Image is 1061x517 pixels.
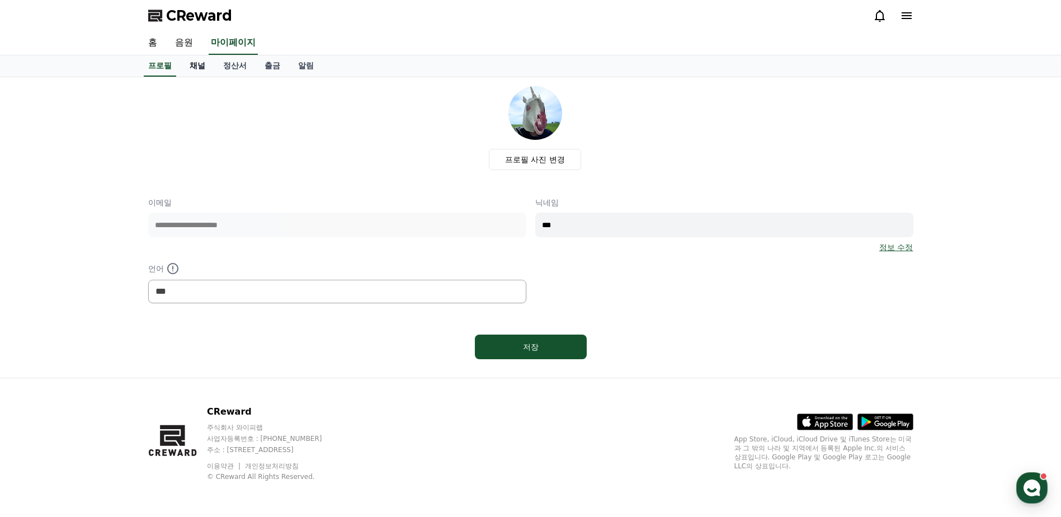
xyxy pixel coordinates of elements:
[181,55,214,77] a: 채널
[74,355,144,383] a: 대화
[207,423,343,432] p: 주식회사 와이피랩
[535,197,913,208] p: 닉네임
[166,31,202,55] a: 음원
[144,55,176,77] a: 프로필
[475,335,587,359] button: 저장
[173,372,186,380] span: 설정
[144,355,215,383] a: 설정
[35,372,42,380] span: 홈
[734,435,913,471] p: App Store, iCloud, iCloud Drive 및 iTunes Store는 미국과 그 밖의 나라 및 지역에서 등록된 Apple Inc.의 서비스 상표입니다. Goo...
[166,7,232,25] span: CReward
[508,86,562,140] img: profile_image
[289,55,323,77] a: 알림
[207,445,343,454] p: 주소 : [STREET_ADDRESS]
[489,149,581,170] label: 프로필 사진 변경
[497,341,564,352] div: 저장
[148,7,232,25] a: CReward
[207,472,343,481] p: © CReward All Rights Reserved.
[207,462,242,470] a: 이용약관
[214,55,256,77] a: 정산서
[3,355,74,383] a: 홈
[209,31,258,55] a: 마이페이지
[102,372,116,381] span: 대화
[139,31,166,55] a: 홈
[879,242,913,253] a: 정보 수정
[148,197,526,208] p: 이메일
[207,405,343,419] p: CReward
[256,55,289,77] a: 출금
[245,462,299,470] a: 개인정보처리방침
[207,434,343,443] p: 사업자등록번호 : [PHONE_NUMBER]
[148,262,526,275] p: 언어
